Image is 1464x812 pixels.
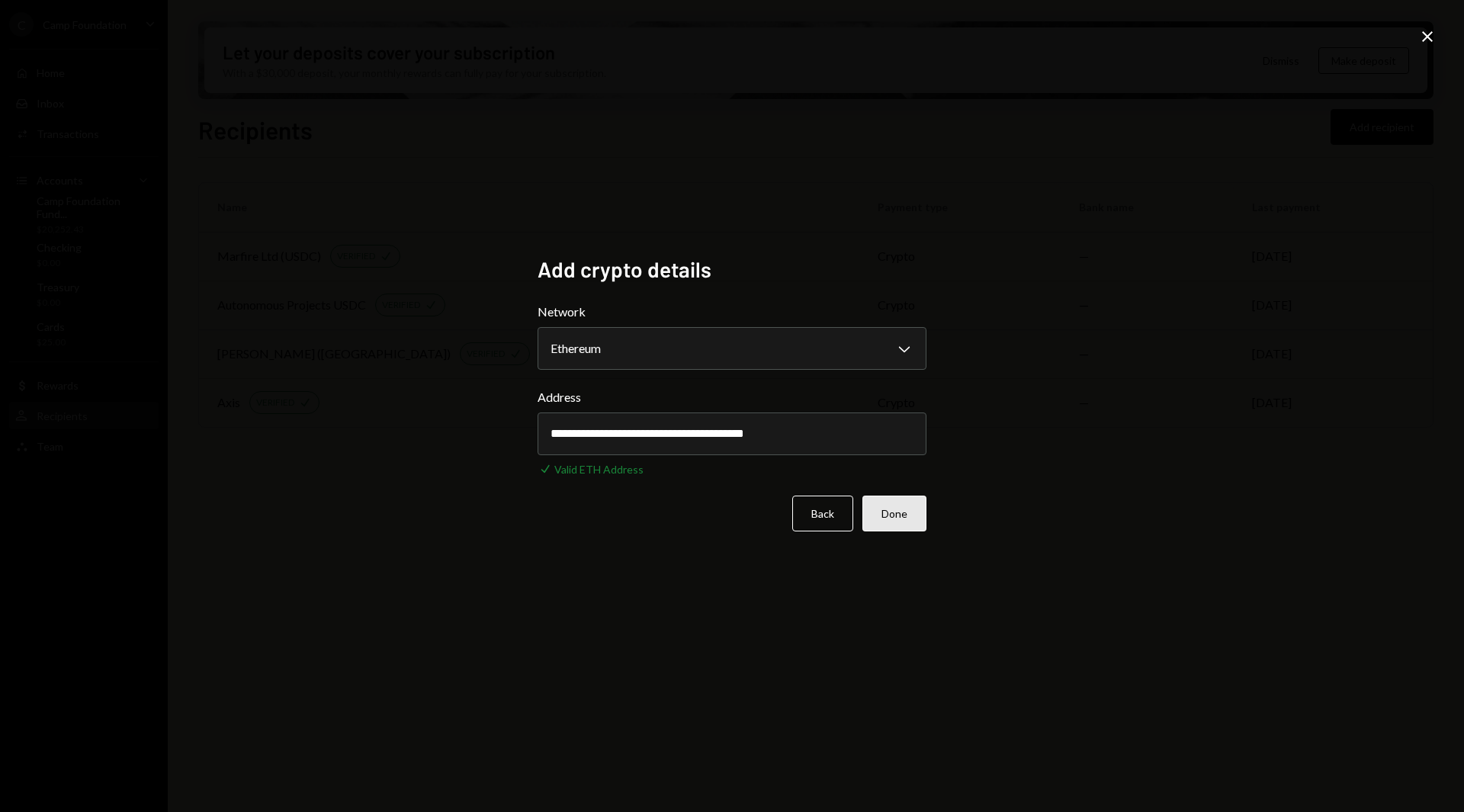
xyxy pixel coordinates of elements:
[538,327,926,370] button: Network
[538,388,926,406] label: Address
[538,255,926,284] h2: Add crypto details
[792,496,853,531] button: Back
[554,461,644,477] div: Valid ETH Address
[862,496,926,531] button: Done
[538,303,926,321] label: Network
